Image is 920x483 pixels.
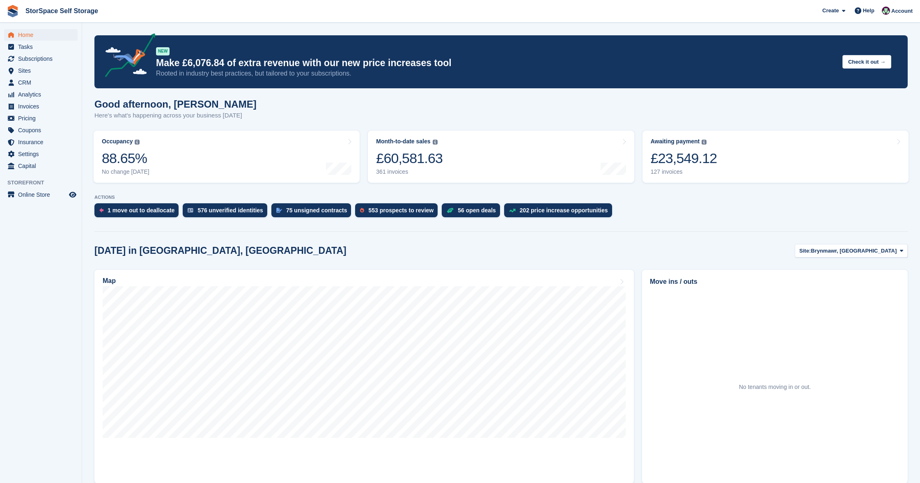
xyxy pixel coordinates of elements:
[891,7,913,15] span: Account
[99,208,103,213] img: move_outs_to_deallocate_icon-f764333ba52eb49d3ac5e1228854f67142a1ed5810a6f6cc68b1a99e826820c5.svg
[509,209,516,212] img: price_increase_opportunities-93ffe204e8149a01c8c9dc8f82e8f89637d9d84a8eef4429ea346261dce0b2c0.svg
[108,207,174,214] div: 1 move out to deallocate
[4,65,78,76] a: menu
[4,101,78,112] a: menu
[102,138,133,145] div: Occupancy
[286,207,347,214] div: 75 unsigned contracts
[135,140,140,145] img: icon-info-grey-7440780725fd019a000dd9b08b2336e03edf1995a4989e88bcd33f0948082b44.svg
[18,101,67,112] span: Invoices
[376,138,430,145] div: Month-to-date sales
[18,148,67,160] span: Settings
[156,69,836,78] p: Rooted in industry best practices, but tailored to your subscriptions.
[520,207,608,214] div: 202 price increase opportunities
[103,277,116,285] h2: Map
[18,189,67,200] span: Online Store
[94,111,257,120] p: Here's what's happening across your business [DATE]
[739,383,811,391] div: No tenants moving in or out.
[811,247,897,255] span: Brynmawr, [GEOGRAPHIC_DATA]
[18,89,67,100] span: Analytics
[651,138,700,145] div: Awaiting payment
[18,113,67,124] span: Pricing
[651,168,717,175] div: 127 invoices
[18,77,67,88] span: CRM
[368,207,434,214] div: 553 prospects to review
[504,203,616,221] a: 202 price increase opportunities
[188,208,193,213] img: verify_identity-adf6edd0f0f0b5bbfe63781bf79b02c33cf7c696d77639b501bdc392416b5a36.svg
[702,140,707,145] img: icon-info-grey-7440780725fd019a000dd9b08b2336e03edf1995a4989e88bcd33f0948082b44.svg
[4,136,78,148] a: menu
[863,7,874,15] span: Help
[4,77,78,88] a: menu
[360,208,364,213] img: prospect-51fa495bee0391a8d652442698ab0144808aea92771e9ea1ae160a38d050c398.svg
[4,89,78,100] a: menu
[799,247,811,255] span: Site:
[447,207,454,213] img: deal-1b604bf984904fb50ccaf53a9ad4b4a5d6e5aea283cecdc64d6e3604feb123c2.svg
[4,113,78,124] a: menu
[376,150,443,167] div: £60,581.63
[4,53,78,64] a: menu
[642,131,909,183] a: Awaiting payment £23,549.12 127 invoices
[18,41,67,53] span: Tasks
[102,150,149,167] div: 88.65%
[156,57,836,69] p: Make £6,076.84 of extra revenue with our new price increases tool
[433,140,438,145] img: icon-info-grey-7440780725fd019a000dd9b08b2336e03edf1995a4989e88bcd33f0948082b44.svg
[7,5,19,17] img: stora-icon-8386f47178a22dfd0bd8f6a31ec36ba5ce8667c1dd55bd0f319d3a0aa187defe.svg
[650,277,900,287] h2: Move ins / outs
[795,244,908,258] button: Site: Brynmawr, [GEOGRAPHIC_DATA]
[4,29,78,41] a: menu
[102,168,149,175] div: No change [DATE]
[94,195,908,200] p: ACTIONS
[4,41,78,53] a: menu
[22,4,101,18] a: StorSpace Self Storage
[197,207,263,214] div: 576 unverified identities
[94,203,183,221] a: 1 move out to deallocate
[458,207,496,214] div: 56 open deals
[156,47,170,55] div: NEW
[4,124,78,136] a: menu
[18,124,67,136] span: Coupons
[94,245,346,256] h2: [DATE] in [GEOGRAPHIC_DATA], [GEOGRAPHIC_DATA]
[183,203,271,221] a: 576 unverified identities
[276,208,282,213] img: contract_signature_icon-13c848040528278c33f63329250d36e43548de30e8caae1d1a13099fd9432cc5.svg
[18,53,67,64] span: Subscriptions
[68,190,78,200] a: Preview store
[651,150,717,167] div: £23,549.12
[7,179,82,187] span: Storefront
[18,160,67,172] span: Capital
[94,131,360,183] a: Occupancy 88.65% No change [DATE]
[882,7,890,15] img: Ross Hadlington
[271,203,356,221] a: 75 unsigned contracts
[355,203,442,221] a: 553 prospects to review
[442,203,504,221] a: 56 open deals
[4,189,78,200] a: menu
[842,55,891,69] button: Check it out →
[376,168,443,175] div: 361 invoices
[18,29,67,41] span: Home
[822,7,839,15] span: Create
[18,65,67,76] span: Sites
[98,33,156,80] img: price-adjustments-announcement-icon-8257ccfd72463d97f412b2fc003d46551f7dbcb40ab6d574587a9cd5c0d94...
[18,136,67,148] span: Insurance
[4,160,78,172] a: menu
[94,99,257,110] h1: Good afternoon, [PERSON_NAME]
[368,131,634,183] a: Month-to-date sales £60,581.63 361 invoices
[4,148,78,160] a: menu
